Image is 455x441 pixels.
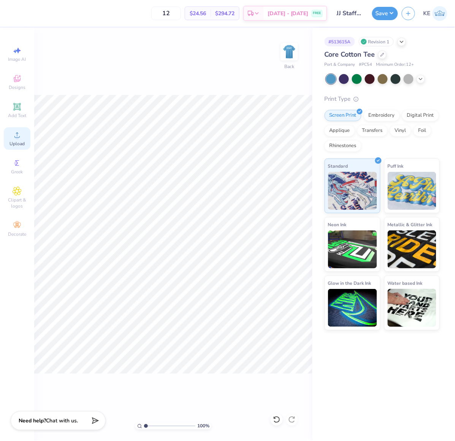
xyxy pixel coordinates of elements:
span: Decorate [8,231,26,237]
div: Embroidery [364,110,400,121]
div: # 513615A [325,37,355,46]
img: Back [282,44,297,59]
span: Add Text [8,113,26,119]
img: Neon Ink [328,230,377,268]
span: Clipart & logos [4,197,30,209]
span: Port & Company [325,62,355,68]
span: Core Cotton Tee [325,50,375,59]
div: Revision 1 [359,37,394,46]
div: Print Type [325,95,440,103]
img: Kent Everic Delos Santos [433,6,447,21]
span: Neon Ink [328,220,347,228]
span: Metallic & Glitter Ink [388,220,433,228]
span: Standard [328,162,348,170]
span: Image AI [8,56,26,62]
span: Chat with us. [46,417,78,425]
span: Puff Ink [388,162,404,170]
img: Puff Ink [388,172,437,210]
input: Untitled Design [331,6,368,21]
img: Water based Ink [388,289,437,327]
img: Metallic & Glitter Ink [388,230,437,268]
span: Minimum Order: 12 + [376,62,414,68]
span: # PC54 [359,62,373,68]
span: Designs [9,84,25,90]
img: Glow in the Dark Ink [328,289,377,327]
div: Rhinestones [325,140,361,152]
div: Digital Print [402,110,439,121]
span: Upload [10,141,25,147]
div: Applique [325,125,355,136]
div: Foil [414,125,431,136]
div: Vinyl [390,125,411,136]
a: KE [423,6,447,21]
strong: Need help? [19,417,46,425]
div: Transfers [357,125,388,136]
span: $294.72 [215,10,235,17]
span: Greek [11,169,23,175]
div: Screen Print [325,110,361,121]
img: Standard [328,172,377,210]
span: $24.56 [190,10,206,17]
span: [DATE] - [DATE] [268,10,309,17]
span: FREE [313,11,321,16]
span: Glow in the Dark Ink [328,279,371,287]
div: Back [284,63,294,70]
button: Save [372,7,398,20]
span: KE [423,9,431,18]
span: 100 % [197,423,209,430]
span: Water based Ink [388,279,423,287]
input: – – [151,6,181,20]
